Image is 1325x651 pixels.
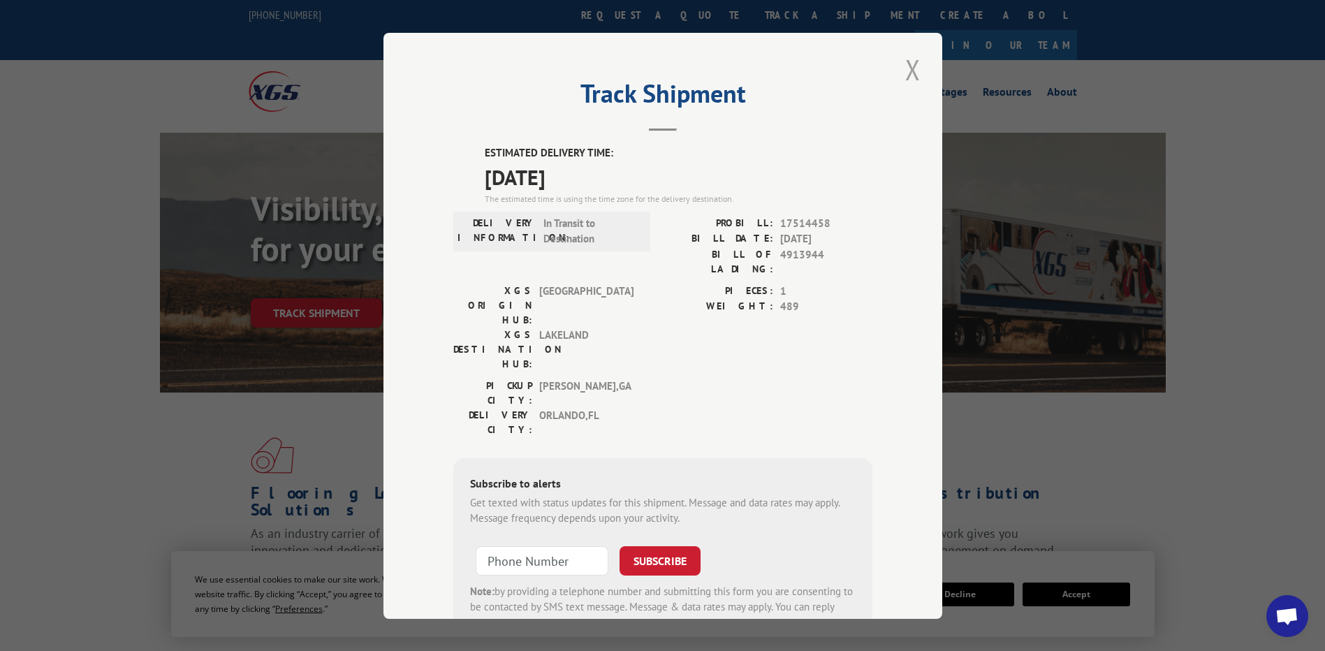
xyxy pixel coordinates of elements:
[539,378,634,407] span: [PERSON_NAME] , GA
[457,215,536,247] label: DELIVERY INFORMATION:
[470,583,856,631] div: by providing a telephone number and submitting this form you are consenting to be contacted by SM...
[470,584,495,597] strong: Note:
[663,215,773,231] label: PROBILL:
[453,378,532,407] label: PICKUP CITY:
[663,247,773,276] label: BILL OF LADING:
[539,283,634,327] span: [GEOGRAPHIC_DATA]
[485,145,872,161] label: ESTIMATED DELIVERY TIME:
[476,546,608,575] input: Phone Number
[453,283,532,327] label: XGS ORIGIN HUB:
[1266,595,1308,637] a: Open chat
[453,327,532,371] label: XGS DESTINATION HUB:
[485,192,872,205] div: The estimated time is using the time zone for the delivery destination.
[780,231,872,247] span: [DATE]
[453,84,872,110] h2: Track Shipment
[470,474,856,495] div: Subscribe to alerts
[543,215,638,247] span: In Transit to Destination
[485,161,872,192] span: [DATE]
[453,407,532,437] label: DELIVERY CITY:
[663,299,773,315] label: WEIGHT:
[620,546,701,575] button: SUBSCRIBE
[663,231,773,247] label: BILL DATE:
[470,495,856,526] div: Get texted with status updates for this shipment. Message and data rates may apply. Message frequ...
[539,407,634,437] span: ORLANDO , FL
[780,283,872,299] span: 1
[901,50,925,89] button: Close modal
[780,299,872,315] span: 489
[539,327,634,371] span: LAKELAND
[780,215,872,231] span: 17514458
[780,247,872,276] span: 4913944
[663,283,773,299] label: PIECES:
